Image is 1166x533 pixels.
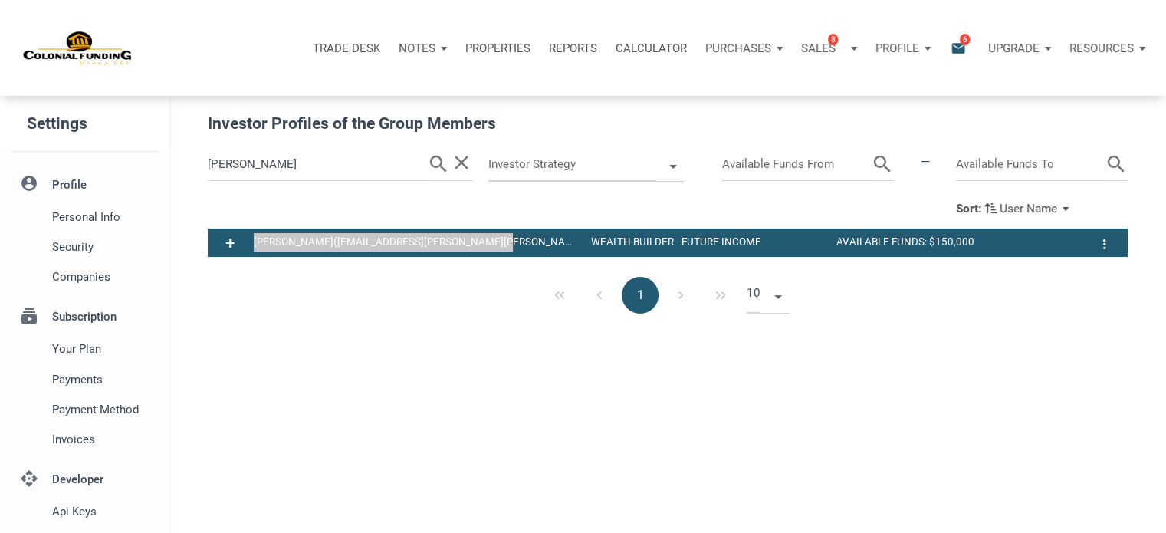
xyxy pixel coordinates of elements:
[389,25,456,71] button: Notes
[488,148,656,181] span: Investor Strategy
[828,33,838,45] span: 8
[52,268,152,286] span: Companies
[11,232,158,262] a: Security
[23,30,133,67] img: NoteUnlimited
[549,41,597,55] p: Reports
[208,111,1128,137] h5: Investor Profiles of the Group Members
[1069,41,1134,55] p: Resources
[52,208,152,226] span: Personal Info
[313,41,380,55] p: Trade Desk
[747,277,760,313] span: 10
[456,25,540,71] a: Properties
[606,25,696,71] a: Calculator
[616,41,687,55] p: Calculator
[11,364,158,394] a: Payments
[866,25,940,71] button: Profile
[11,424,158,454] a: Invoices
[225,233,235,253] span: +
[208,148,427,181] input: Search by Name or Email
[583,233,829,252] div: Wealth Builder - Future Income
[11,262,158,292] a: Companies
[902,148,948,192] div: —
[960,33,970,45] span: 6
[949,39,967,57] i: email
[939,25,979,71] button: email6
[979,25,1060,71] button: Upgrade
[696,25,792,71] button: Purchases
[1000,202,1057,216] span: User Name
[875,41,919,55] p: Profile
[450,151,473,174] i: clear
[52,238,152,256] span: Security
[829,233,1074,252] div: Available Funds: $150,000
[871,148,894,181] i: search
[956,148,1105,181] input: Available Funds To
[705,41,771,55] p: Purchases
[801,41,836,55] p: Sales
[52,400,152,419] span: Payment Method
[956,200,1075,218] button: Sort:User Name
[27,107,169,140] h5: Settings
[465,41,530,55] p: Properties
[254,236,333,248] span: [PERSON_NAME]
[427,148,450,181] i: search
[11,334,158,364] a: Your plan
[11,202,158,232] a: Personal Info
[333,236,668,248] span: ([EMAIL_ADDRESS][PERSON_NAME][PERSON_NAME][DOMAIN_NAME])
[304,25,389,71] button: Trade Desk
[11,394,158,424] a: Payment Method
[792,25,866,71] button: Sales8
[52,370,152,389] span: Payments
[540,25,606,71] button: Reports
[52,502,152,521] span: Api keys
[956,202,981,216] div: Sort:
[52,430,152,449] span: Invoices
[622,277,659,314] button: 1
[11,497,158,527] a: Api keys
[1105,148,1128,181] i: search
[399,41,435,55] p: Notes
[52,340,152,358] span: Your plan
[988,41,1040,55] p: Upgrade
[722,148,871,181] input: Available Funds From
[1060,25,1155,71] button: Resources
